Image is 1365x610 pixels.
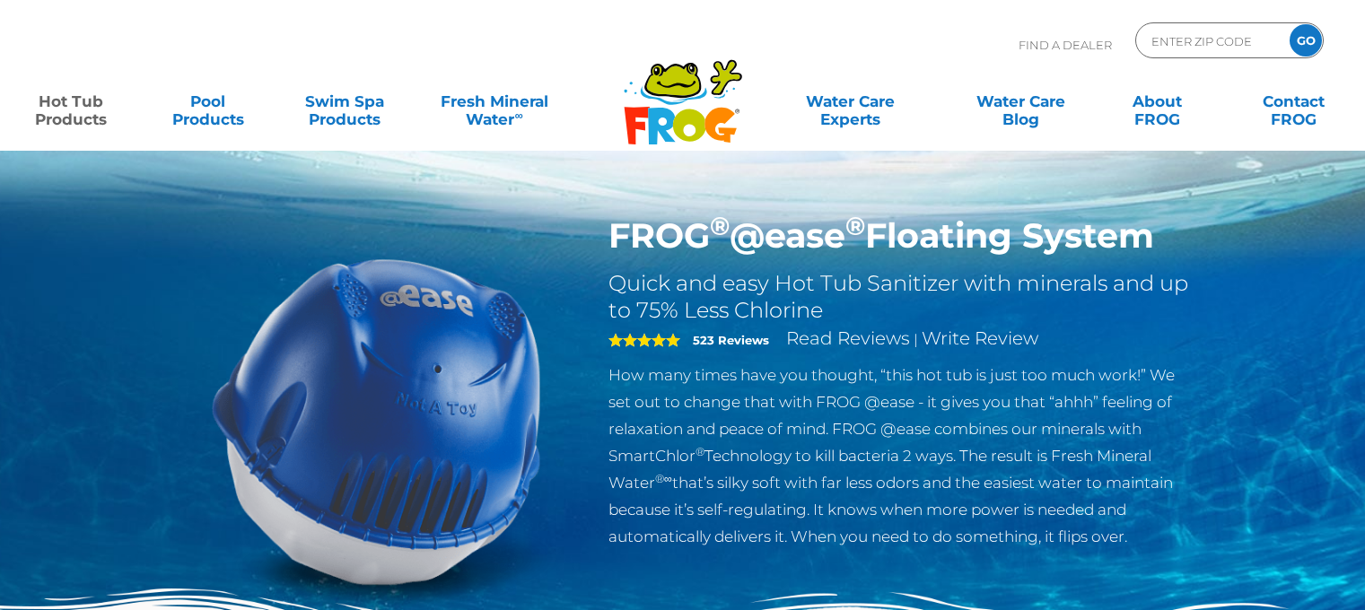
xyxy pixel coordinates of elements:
[18,83,124,119] a: Hot TubProducts
[786,327,910,349] a: Read Reviews
[154,83,260,119] a: PoolProducts
[845,210,865,241] sup: ®
[693,333,769,347] strong: 523 Reviews
[764,83,937,119] a: Water CareExperts
[1241,83,1347,119] a: ContactFROG
[1019,22,1112,67] p: Find A Dealer
[608,333,680,347] span: 5
[967,83,1073,119] a: Water CareBlog
[1104,83,1210,119] a: AboutFROG
[1290,24,1322,57] input: GO
[292,83,398,119] a: Swim SpaProducts
[696,445,704,458] sup: ®
[710,210,730,241] sup: ®
[614,36,752,145] img: Frog Products Logo
[655,472,672,485] sup: ®∞
[922,327,1038,349] a: Write Review
[914,331,918,348] span: |
[608,215,1194,257] h1: FROG @ease Floating System
[608,270,1194,324] h2: Quick and easy Hot Tub Sanitizer with minerals and up to 75% Less Chlorine
[608,362,1194,550] p: How many times have you thought, “this hot tub is just too much work!” We set out to change that ...
[514,109,522,122] sup: ∞
[428,83,561,119] a: Fresh MineralWater∞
